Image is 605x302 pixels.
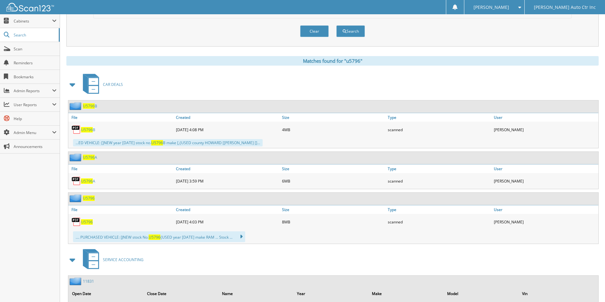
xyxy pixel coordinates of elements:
div: scanned [386,123,492,136]
div: scanned [386,215,492,228]
span: Admin Menu [14,130,52,135]
div: [PERSON_NAME] [492,123,598,136]
span: CAR DEALS [103,82,123,87]
a: User [492,205,598,214]
a: User [492,113,598,122]
img: scan123-logo-white.svg [6,3,54,11]
div: .... PURCHASED VEHICLE: [JNEW stock No. {USED year [DATE] make RAM ... Stock ... [73,231,245,242]
th: Make [369,287,443,300]
a: U5796 [83,196,95,201]
img: PDF.png [71,176,81,186]
img: PDF.png [71,125,81,134]
th: Vin [519,287,598,300]
img: folder2.png [70,153,83,161]
span: [PERSON_NAME] [474,5,509,9]
button: Clear [300,25,329,37]
a: Created [174,205,280,214]
img: folder2.png [70,194,83,202]
a: U5796B [83,103,97,109]
a: U5796B [81,127,95,132]
button: Search [336,25,365,37]
a: File [68,205,174,214]
div: [PERSON_NAME] [492,175,598,187]
a: 11831 [83,279,94,284]
span: Help [14,116,57,121]
a: Type [386,113,492,122]
div: Matches found for "u5796" [66,56,599,66]
a: Created [174,164,280,173]
th: Close Date [144,287,218,300]
span: SERVICE ACCOUNTING [103,257,144,262]
div: 4MB [280,123,387,136]
img: folder2.png [70,102,83,110]
div: [DATE] 4:08 PM [174,123,280,136]
span: Announcements [14,144,57,149]
div: scanned [386,175,492,187]
div: [DATE] 3:59 PM [174,175,280,187]
a: U5796A [83,155,97,160]
div: 6MB [280,175,387,187]
div: [DATE] 4:03 PM [174,215,280,228]
a: User [492,164,598,173]
span: U5796 [81,178,93,184]
span: U5796 [83,155,95,160]
span: User Reports [14,102,52,107]
a: File [68,164,174,173]
img: PDF.png [71,217,81,227]
a: Size [280,113,387,122]
div: [PERSON_NAME] [492,215,598,228]
a: Created [174,113,280,122]
div: ...ED VEHICLE: []NEW year [DATE] stock no. B make [,{USED county HOWARD [[PERSON_NAME] []... [73,139,263,146]
th: Year [294,287,368,300]
span: U5796 [151,140,163,145]
iframe: Chat Widget [573,272,605,302]
a: Type [386,205,492,214]
span: Search [14,32,56,38]
div: 8MB [280,215,387,228]
a: SERVICE ACCOUNTING [79,247,144,272]
span: Bookmarks [14,74,57,80]
img: folder2.png [70,277,83,285]
a: Type [386,164,492,173]
a: U5796 [81,219,93,225]
a: Size [280,164,387,173]
span: U5796 [149,235,160,240]
span: U5796 [81,127,93,132]
span: Reminders [14,60,57,66]
span: Admin Reports [14,88,52,93]
a: File [68,113,174,122]
a: U5796A [81,178,95,184]
span: [PERSON_NAME] Auto Ctr Inc [534,5,596,9]
th: Name [219,287,293,300]
a: Size [280,205,387,214]
th: Model [444,287,518,300]
th: Open Date [69,287,143,300]
span: Cabinets [14,18,52,24]
a: CAR DEALS [79,72,123,97]
span: Scan [14,46,57,52]
span: U5796 [83,103,95,109]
